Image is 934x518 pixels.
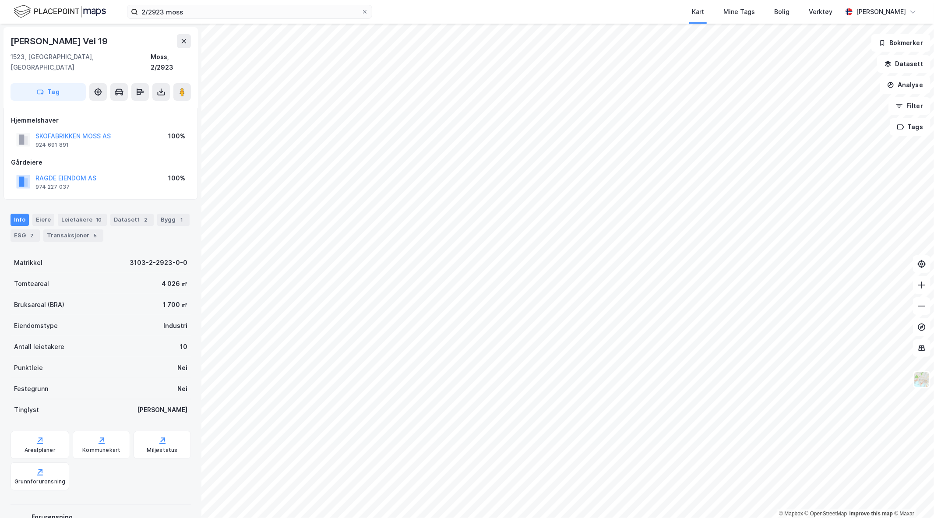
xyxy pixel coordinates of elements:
[779,511,803,517] a: Mapbox
[14,478,65,485] div: Grunnforurensning
[110,214,154,226] div: Datasett
[774,7,789,17] div: Bolig
[35,141,69,148] div: 924 691 891
[28,231,36,240] div: 2
[14,300,64,310] div: Bruksareal (BRA)
[805,511,847,517] a: OpenStreetMap
[849,511,893,517] a: Improve this map
[14,257,42,268] div: Matrikkel
[157,214,190,226] div: Bygg
[151,52,191,73] div: Moss, 2/2923
[168,131,185,141] div: 100%
[913,371,930,388] img: Z
[163,300,187,310] div: 1 700 ㎡
[32,214,54,226] div: Eiere
[137,405,187,415] div: [PERSON_NAME]
[856,7,906,17] div: [PERSON_NAME]
[141,215,150,224] div: 2
[94,215,103,224] div: 10
[809,7,832,17] div: Verktøy
[147,447,178,454] div: Miljøstatus
[14,384,48,394] div: Festegrunn
[877,55,930,73] button: Datasett
[14,342,64,352] div: Antall leietakere
[163,321,187,331] div: Industri
[177,384,187,394] div: Nei
[723,7,755,17] div: Mine Tags
[138,5,361,18] input: Søk på adresse, matrikkel, gårdeiere, leietakere eller personer
[11,157,190,168] div: Gårdeiere
[14,405,39,415] div: Tinglyst
[177,363,187,373] div: Nei
[58,214,107,226] div: Leietakere
[14,4,106,19] img: logo.f888ab2527a4732fd821a326f86c7f29.svg
[11,115,190,126] div: Hjemmelshaver
[871,34,930,52] button: Bokmerker
[14,363,43,373] div: Punktleie
[14,321,58,331] div: Eiendomstype
[82,447,120,454] div: Kommunekart
[11,52,151,73] div: 1523, [GEOGRAPHIC_DATA], [GEOGRAPHIC_DATA]
[11,34,109,48] div: [PERSON_NAME] Vei 19
[43,229,103,242] div: Transaksjoner
[880,76,930,94] button: Analyse
[11,83,86,101] button: Tag
[177,215,186,224] div: 1
[35,183,70,190] div: 974 227 037
[890,476,934,518] iframe: Chat Widget
[25,447,56,454] div: Arealplaner
[162,278,187,289] div: 4 026 ㎡
[11,214,29,226] div: Info
[180,342,187,352] div: 10
[11,229,40,242] div: ESG
[890,476,934,518] div: Kontrollprogram for chat
[14,278,49,289] div: Tomteareal
[692,7,704,17] div: Kart
[91,231,100,240] div: 5
[890,118,930,136] button: Tags
[888,97,930,115] button: Filter
[130,257,187,268] div: 3103-2-2923-0-0
[168,173,185,183] div: 100%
